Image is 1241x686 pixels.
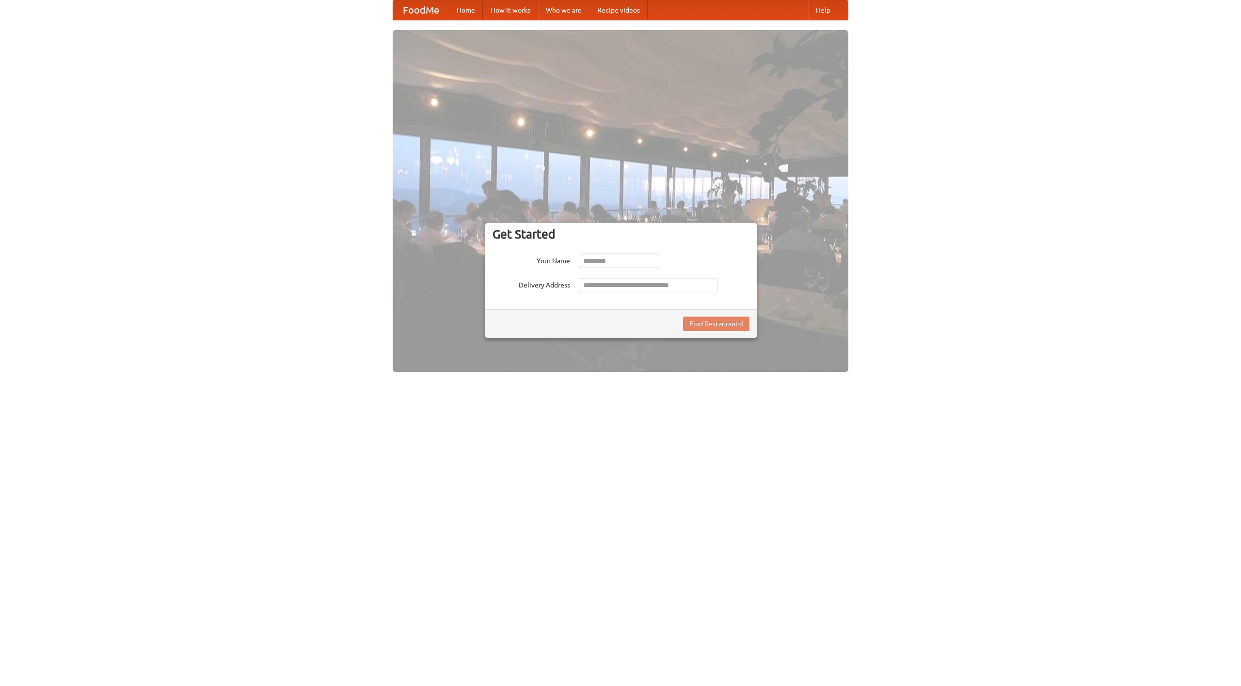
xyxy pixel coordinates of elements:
a: How it works [483,0,538,20]
button: Find Restaurants! [683,317,749,331]
a: Who we are [538,0,589,20]
a: Recipe videos [589,0,648,20]
a: Help [808,0,838,20]
a: FoodMe [393,0,449,20]
h3: Get Started [493,227,749,241]
label: Your Name [493,254,570,266]
label: Delivery Address [493,278,570,290]
a: Home [449,0,483,20]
